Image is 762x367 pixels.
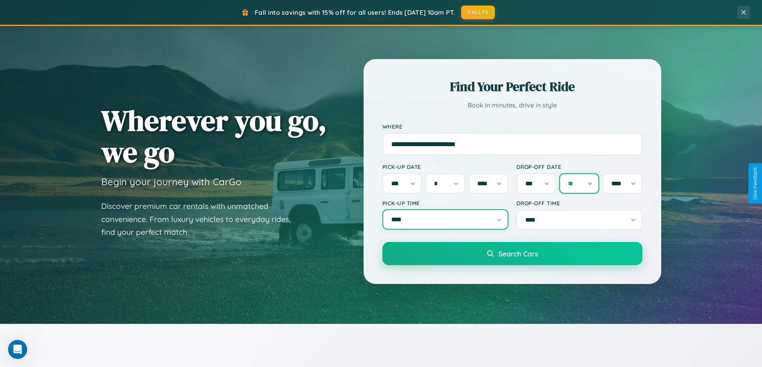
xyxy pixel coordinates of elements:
[101,200,301,239] p: Discover premium car rentals with unmatched convenience. From luxury vehicles to everyday rides, ...
[8,340,27,359] iframe: Intercom live chat
[516,200,642,206] label: Drop-off Time
[498,249,538,258] span: Search Cars
[461,6,495,19] button: FALL15
[255,8,455,16] span: Fall into savings with 15% off for all users! Ends [DATE] 10am PT.
[382,163,508,170] label: Pick-up Date
[101,176,242,188] h3: Begin your journey with CarGo
[382,99,642,111] p: Book in minutes, drive in style
[516,163,642,170] label: Drop-off Date
[382,123,642,130] label: Where
[101,105,327,168] h1: Wherever you go, we go
[752,167,758,200] div: Give Feedback
[382,242,642,265] button: Search Cars
[382,78,642,95] h2: Find Your Perfect Ride
[382,200,508,206] label: Pick-up Time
